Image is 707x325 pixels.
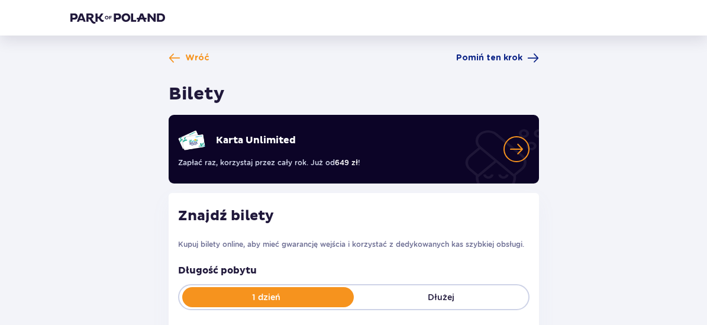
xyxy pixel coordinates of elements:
p: Dłużej [354,291,528,303]
p: 1 dzień [179,291,354,303]
p: Długość pobytu [178,264,530,277]
a: Wróć [169,52,209,64]
a: Pomiń ten krok [456,52,539,64]
p: Kupuj bilety online, aby mieć gwarancję wejścia i korzystać z dedykowanych kas szybkiej obsługi. [178,239,530,250]
h1: Bilety [169,83,225,105]
span: Wróć [185,52,209,64]
h2: Znajdź bilety [178,207,530,225]
img: Park of Poland logo [70,12,165,24]
span: Pomiń ten krok [456,52,522,64]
